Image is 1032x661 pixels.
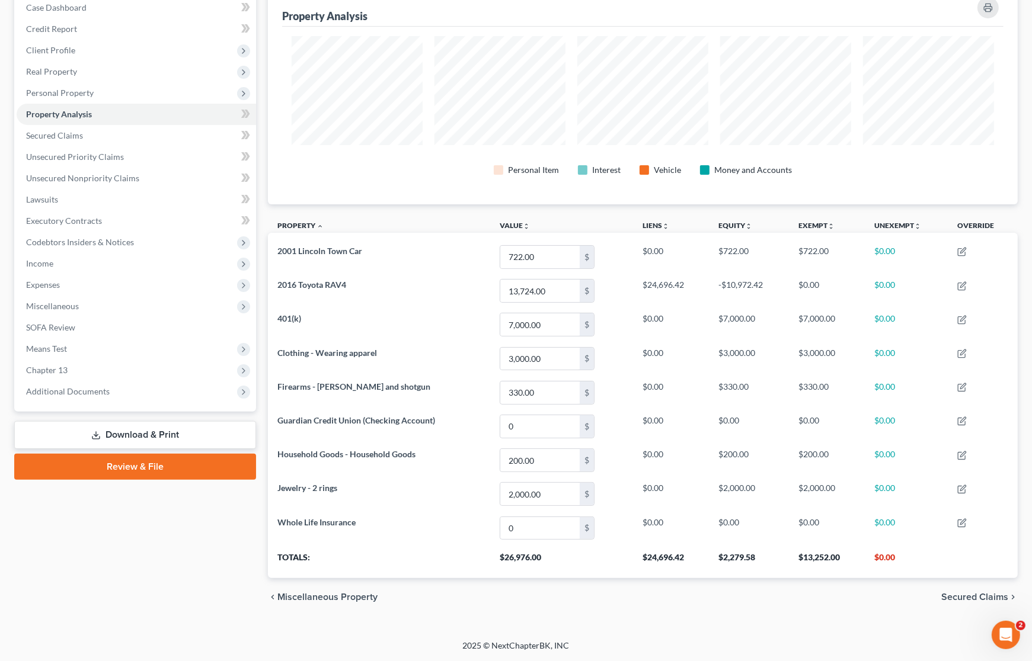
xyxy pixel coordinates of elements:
td: $330.00 [789,376,865,409]
i: unfold_more [523,223,530,230]
span: Firearms - [PERSON_NAME] and shotgun [277,381,430,392]
td: $0.00 [633,376,709,409]
td: $0.00 [633,240,709,274]
span: Secured Claims [941,592,1008,602]
div: $ [580,381,594,404]
span: Additional Documents [26,386,110,396]
td: $3,000.00 [710,342,790,376]
th: $26,976.00 [490,545,633,578]
td: $7,000.00 [789,308,865,342]
input: 0.00 [500,517,580,540]
span: Means Test [26,344,67,354]
button: chevron_left Miscellaneous Property [268,592,378,602]
td: $0.00 [710,511,790,545]
span: Chapter 13 [26,365,68,375]
span: Executory Contracts [26,216,102,226]
td: $0.00 [633,443,709,477]
td: $0.00 [865,376,948,409]
div: $ [580,280,594,302]
span: SOFA Review [26,322,75,332]
input: 0.00 [500,415,580,438]
td: $0.00 [710,409,790,443]
span: Whole Life Insurance [277,517,356,527]
span: 2 [1016,621,1025,630]
span: Lawsuits [26,194,58,204]
span: Client Profile [26,45,75,55]
span: 401(k) [277,313,301,323]
span: Unsecured Priority Claims [26,152,124,162]
td: $0.00 [865,511,948,545]
span: Real Property [26,66,77,76]
a: Unexemptunfold_more [874,221,921,230]
td: $722.00 [710,240,790,274]
td: $0.00 [865,240,948,274]
div: Vehicle [654,164,681,176]
i: chevron_left [268,592,277,602]
i: expand_less [317,223,324,230]
i: unfold_more [827,223,835,230]
span: 2016 Toyota RAV4 [277,280,346,290]
td: $3,000.00 [789,342,865,376]
input: 0.00 [500,348,580,370]
a: Property Analysis [17,104,256,125]
td: $2,000.00 [710,477,790,511]
td: $722.00 [789,240,865,274]
td: $0.00 [865,409,948,443]
th: Totals: [268,545,490,578]
span: Miscellaneous Property [277,592,378,602]
i: unfold_more [662,223,669,230]
th: $24,696.42 [633,545,709,578]
i: unfold_more [914,223,921,230]
a: Credit Report [17,18,256,40]
span: Secured Claims [26,130,83,140]
td: $7,000.00 [710,308,790,342]
input: 0.00 [500,313,580,336]
a: Download & Print [14,421,256,449]
td: $330.00 [710,376,790,409]
span: Income [26,258,53,268]
a: Lawsuits [17,189,256,210]
a: Secured Claims [17,125,256,146]
span: Personal Property [26,88,94,98]
a: Executory Contracts [17,210,256,232]
div: Interest [592,164,621,176]
div: $ [580,483,594,505]
span: Miscellaneous [26,301,79,311]
a: Unsecured Nonpriority Claims [17,168,256,189]
div: $ [580,348,594,370]
span: Case Dashboard [26,2,87,12]
td: -$10,972.42 [710,274,790,308]
div: Money and Accounts [714,164,792,176]
input: 0.00 [500,381,580,404]
td: $0.00 [633,308,709,342]
button: Secured Claims chevron_right [941,592,1018,602]
input: 0.00 [500,449,580,471]
a: Property expand_less [277,221,324,230]
td: $0.00 [865,443,948,477]
a: SOFA Review [17,317,256,338]
span: Guardian Credit Union (Checking Account) [277,415,435,425]
span: Household Goods - Household Goods [277,449,416,459]
span: 2001 Lincoln Town Car [277,246,362,256]
a: Unsecured Priority Claims [17,146,256,168]
div: Personal Item [508,164,559,176]
td: $24,696.42 [633,274,709,308]
span: Credit Report [26,24,77,34]
a: Equityunfold_more [719,221,753,230]
th: Override [948,214,1018,240]
td: $0.00 [865,274,948,308]
div: $ [580,449,594,471]
span: Expenses [26,280,60,290]
th: $2,279.58 [710,545,790,578]
td: $0.00 [633,511,709,545]
a: Exemptunfold_more [798,221,835,230]
td: $2,000.00 [789,477,865,511]
td: $0.00 [633,342,709,376]
span: Property Analysis [26,109,92,119]
a: Valueunfold_more [500,221,530,230]
td: $200.00 [789,443,865,477]
td: $200.00 [710,443,790,477]
th: $0.00 [865,545,948,578]
td: $0.00 [633,409,709,443]
a: Review & File [14,454,256,480]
